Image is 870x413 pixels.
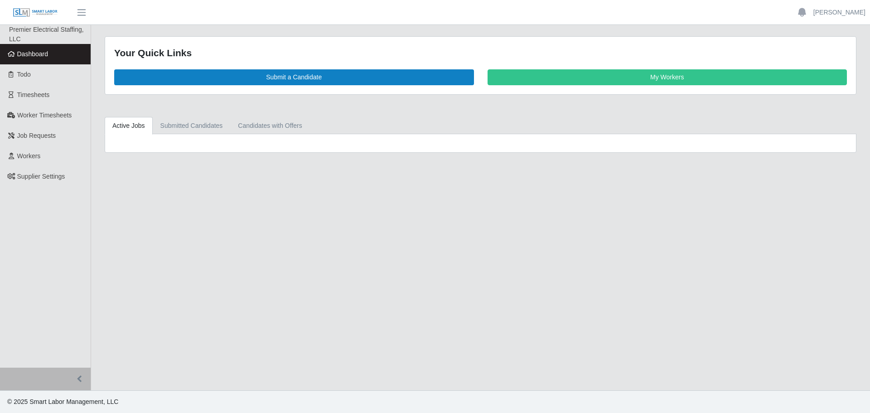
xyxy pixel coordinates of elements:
span: Supplier Settings [17,173,65,180]
a: [PERSON_NAME] [813,8,865,17]
span: © 2025 Smart Labor Management, LLC [7,398,118,405]
span: Dashboard [17,50,48,58]
a: My Workers [488,69,847,85]
span: Timesheets [17,91,50,98]
span: Premier Electrical Staffing, LLC [9,26,84,43]
a: Active Jobs [105,117,153,135]
a: Candidates with Offers [230,117,309,135]
span: Worker Timesheets [17,112,72,119]
span: Todo [17,71,31,78]
a: Submitted Candidates [153,117,231,135]
span: Job Requests [17,132,56,139]
a: Submit a Candidate [114,69,474,85]
span: Workers [17,152,41,160]
img: SLM Logo [13,8,58,18]
div: Your Quick Links [114,46,847,60]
